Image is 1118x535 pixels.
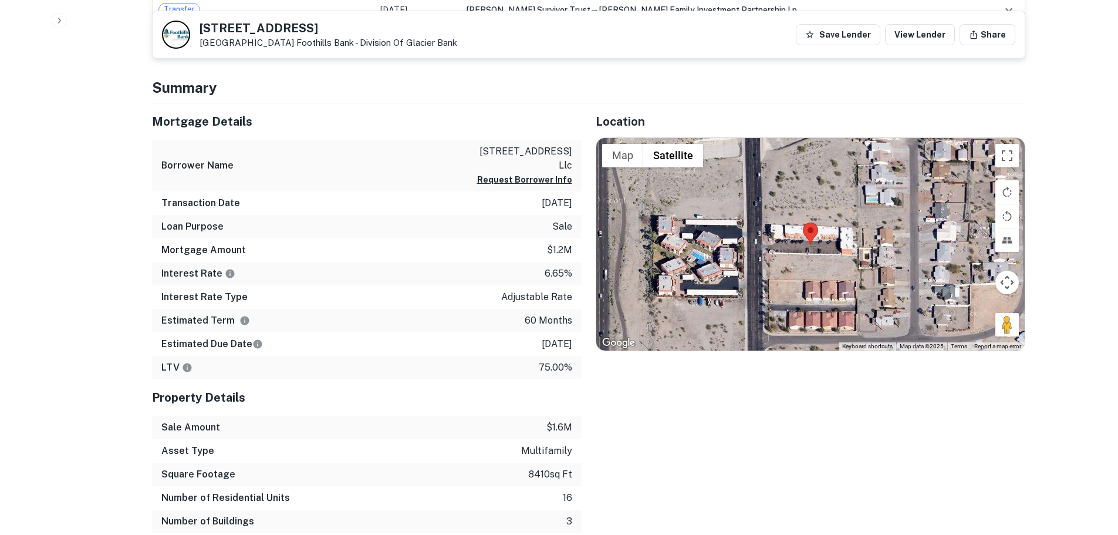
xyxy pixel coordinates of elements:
h6: Borrower Name [161,159,234,173]
span: Transfer [159,4,200,15]
h6: Sale Amount [161,420,220,435]
p: $1.2m [547,243,572,257]
button: Rotate map counterclockwise [995,204,1019,228]
p: $1.6m [546,420,572,435]
button: Drag Pegman onto the map to open Street View [995,313,1019,337]
svg: Estimate is based on a standard schedule for this type of loan. [252,339,263,349]
button: Share [960,24,1015,45]
button: Tilt map [995,228,1019,252]
h6: Square Footage [161,467,235,482]
p: [STREET_ADDRESS] llc [467,144,572,173]
h5: [STREET_ADDRESS] [200,22,457,34]
p: [GEOGRAPHIC_DATA] [200,38,457,48]
h5: Location [596,113,1025,130]
button: Request Borrower Info [477,173,572,187]
p: 8410 sq ft [528,467,572,482]
a: Terms (opens in new tab) [951,343,967,349]
button: Keyboard shortcuts [842,342,893,351]
a: Open this area in Google Maps (opens a new window) [599,335,638,351]
a: Foothills Bank - Division Of Glacier Bank [296,38,457,48]
h6: Interest Rate [161,267,235,281]
button: Show street map [602,144,643,167]
h6: Loan Purpose [161,220,224,234]
h6: Estimated Term [161,314,250,328]
p: 3 [566,514,572,529]
button: Show satellite imagery [643,144,703,167]
h6: Mortgage Amount [161,243,246,257]
img: Google [599,335,638,351]
iframe: Chat Widget [1059,441,1118,497]
h6: LTV [161,361,192,375]
span: Map data ©2025 [900,343,944,349]
h6: Number of Buildings [161,514,254,529]
svg: Term is based on a standard schedule for this type of loan. [239,315,250,326]
button: Rotate map clockwise [995,180,1019,204]
p: [DATE] [542,337,572,351]
p: [DATE] [542,196,572,210]
p: 6.65% [545,267,572,281]
p: sale [552,220,572,234]
h5: Mortgage Details [152,113,582,130]
h6: Interest Rate Type [161,290,248,304]
h6: Asset Type [161,444,214,458]
button: Save Lender [796,24,880,45]
h4: Summary [152,77,1025,98]
button: Toggle fullscreen view [995,144,1019,167]
a: View Lender [885,24,955,45]
svg: LTVs displayed on the website are for informational purposes only and may be reported incorrectly... [182,362,192,373]
p: 16 [563,491,572,505]
h6: Estimated Due Date [161,337,263,351]
p: adjustable rate [501,290,572,304]
p: multifamily [521,444,572,458]
div: → [466,4,974,16]
p: 60 months [525,314,572,328]
a: Report a map error [974,343,1021,349]
h5: Property Details [152,389,582,406]
button: Map camera controls [995,271,1019,294]
span: [PERSON_NAME] survivor trust [466,5,590,15]
svg: The interest rates displayed on the website are for informational purposes only and may be report... [225,268,235,279]
h6: Number of Residential Units [161,491,290,505]
span: [PERSON_NAME] family investment partnership lp [599,5,797,15]
p: 75.00% [539,361,572,375]
h6: Transaction Date [161,196,240,210]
